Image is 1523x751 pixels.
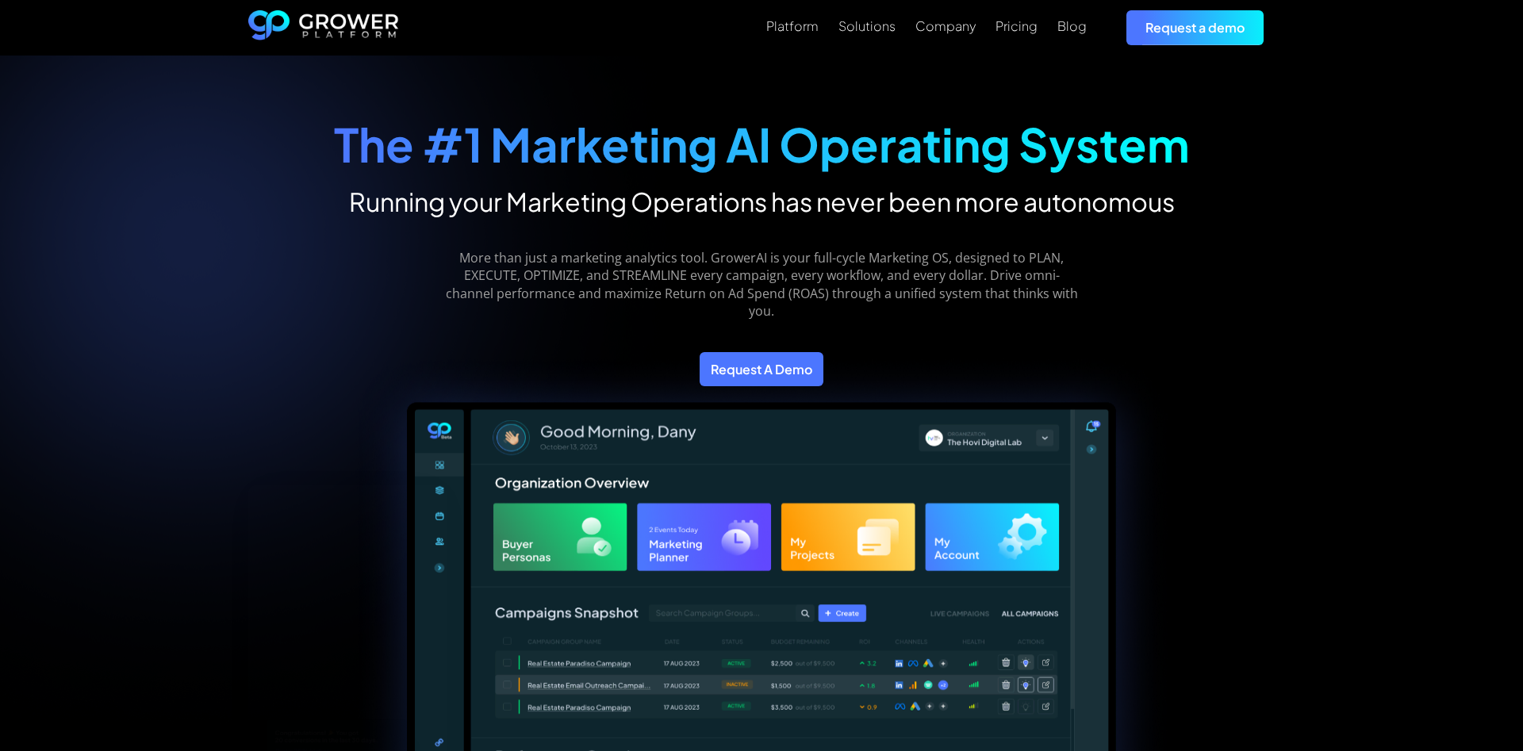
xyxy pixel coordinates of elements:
div: Pricing [996,18,1038,33]
a: home [248,10,399,45]
a: Request a demo [1126,10,1264,44]
h2: Running your Marketing Operations has never been more autonomous [334,186,1190,217]
div: Blog [1057,18,1087,33]
a: Company [915,17,976,36]
div: Platform [766,18,819,33]
a: Platform [766,17,819,36]
strong: The #1 Marketing AI Operating System [334,115,1190,173]
a: Pricing [996,17,1038,36]
a: Blog [1057,17,1087,36]
p: More than just a marketing analytics tool. GrowerAI is your full-cycle Marketing OS, designed to ... [443,249,1080,320]
div: Company [915,18,976,33]
div: Solutions [838,18,896,33]
a: Solutions [838,17,896,36]
a: Request A Demo [700,352,823,386]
